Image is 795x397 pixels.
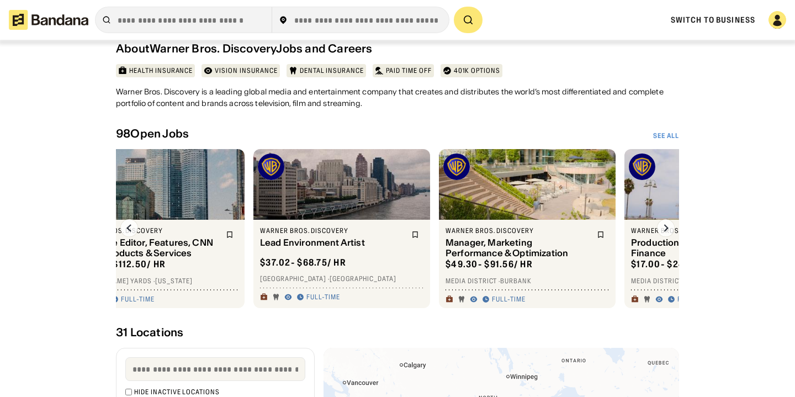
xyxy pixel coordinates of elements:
div: 401k options [454,66,501,75]
div: Full-time [306,293,340,301]
div: 31 Locations [116,326,679,339]
img: Right Arrow [657,219,675,237]
div: $ 49.30 - $91.56 / hr [446,258,533,270]
a: Switch to Business [671,15,755,25]
div: Warner Bros. Discovery [75,226,219,235]
div: Full-time [492,295,526,304]
div: About [116,42,150,55]
img: Warner Bros. Discovery logo [443,153,470,180]
div: 98 Open Jobs [116,127,189,140]
div: Warner Bros. Discovery [631,226,776,235]
div: Executive Editor, Features, CNN Digital Products & Services [75,237,219,258]
div: Warner Bros. Discovery [446,226,590,235]
div: Lead Environment Artist [260,237,405,248]
div: Warner Bros. Discovery [260,226,405,235]
div: $ 60.58 - $112.50 / hr [75,258,166,270]
div: Media District · Burbank [631,277,794,285]
a: Warner Bros. Discovery logoWarner Bros. DiscoveryLead Environment Artist$37.02- $68.75/ hr[GEOGRA... [253,149,430,308]
img: Warner Bros. Discovery logo [258,153,284,180]
div: Production Incentives Trainee, Finance [631,237,776,258]
img: Bandana logotype [9,10,88,30]
div: Hide inactive locations [134,388,220,396]
div: Warner Bros. Discovery is a leading global media and entertainment company that creates and distr... [116,86,679,109]
div: Media District · Burbank [446,277,609,285]
a: Warner Bros. Discovery logoWarner Bros. DiscoveryExecutive Editor, Features, CNN Digital Products... [68,149,245,308]
img: Warner Bros. Discovery logo [629,153,655,180]
div: Full-time [677,295,711,304]
div: Dental insurance [300,66,364,75]
a: See All [653,131,679,140]
div: Manager, Marketing Performance & Optimization [446,237,590,258]
a: Warner Bros. Discovery logoWarner Bros. DiscoveryManager, Marketing Performance & Optimization$49... [439,149,616,308]
div: Health insurance [129,66,193,75]
div: [GEOGRAPHIC_DATA] · [GEOGRAPHIC_DATA] [260,274,423,283]
div: Vision insurance [215,66,277,75]
div: Full-time [121,295,155,304]
img: Left Arrow [120,219,138,237]
div: Paid time off [386,66,431,75]
div: [PERSON_NAME] Yards · [US_STATE] [75,277,238,285]
div: $ 37.02 - $68.75 / hr [260,257,346,268]
div: $ 17.00 - $24.70 / hr [631,258,717,270]
div: Warner Bros. Discovery Jobs and Careers [150,42,373,55]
